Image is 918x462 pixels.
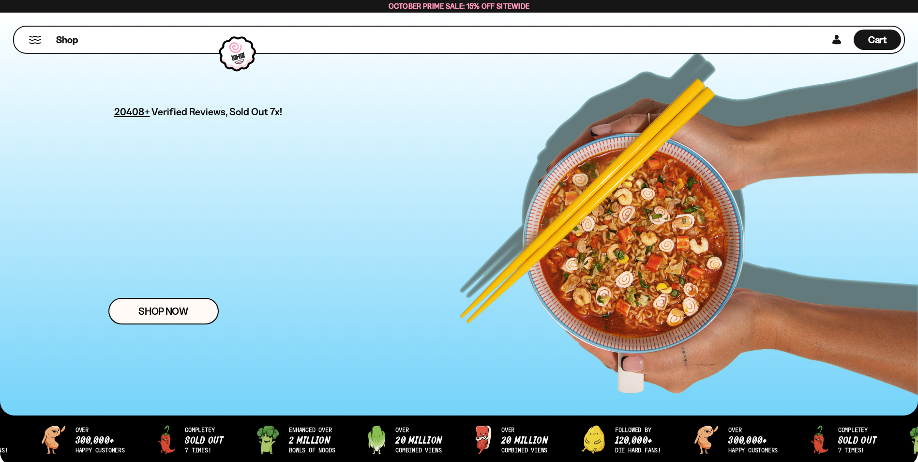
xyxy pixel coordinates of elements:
span: Verified Reviews, Sold Out 7x! [151,106,283,118]
a: Shop [56,30,78,50]
div: Cart [854,27,901,53]
span: Shop [56,33,78,46]
a: Shop Now [108,298,219,324]
span: Cart [868,34,887,46]
button: Mobile Menu Trigger [29,36,42,44]
span: 20408+ [114,104,150,119]
span: Shop Now [138,306,188,316]
span: October Prime Sale: 15% off Sitewide [389,1,530,11]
